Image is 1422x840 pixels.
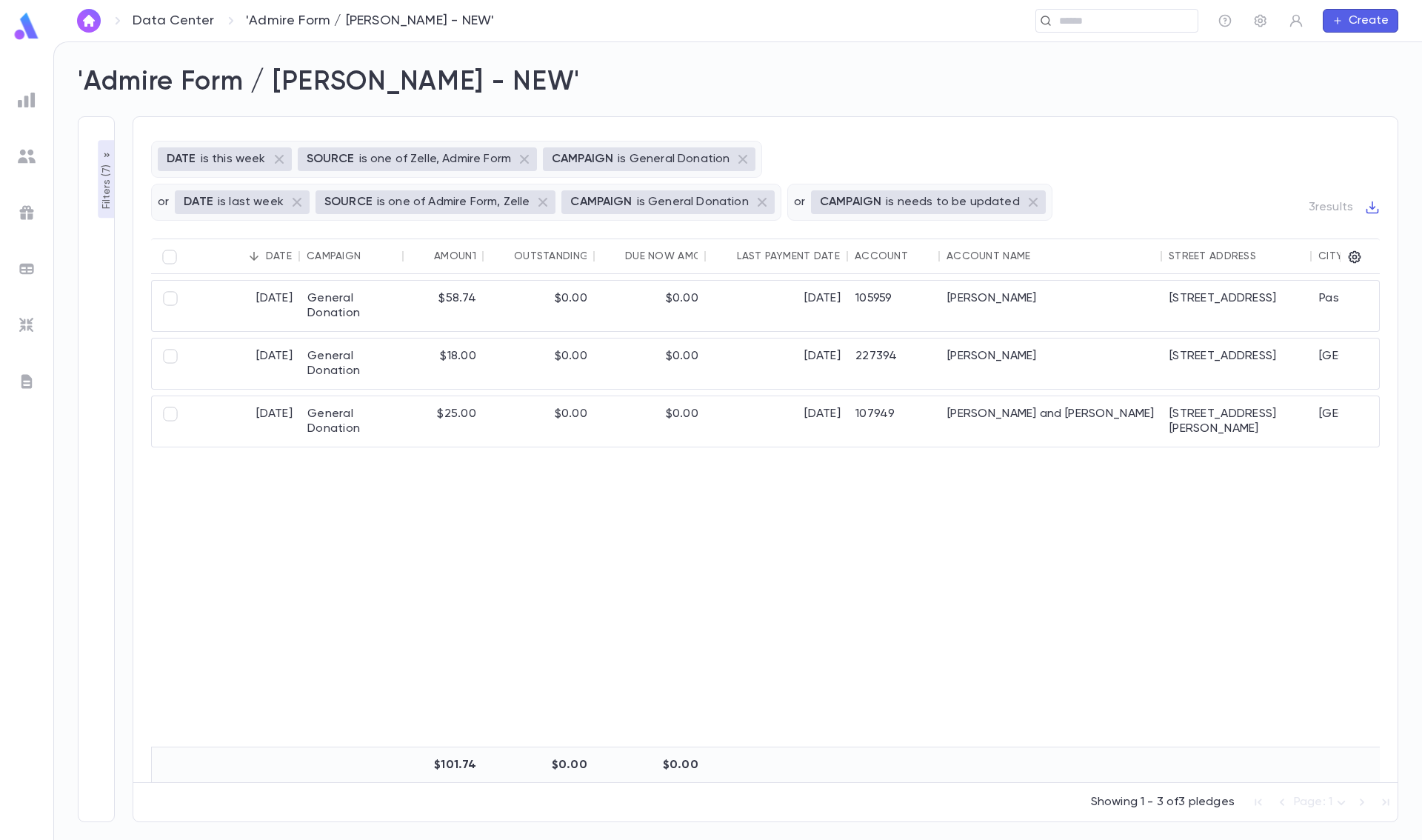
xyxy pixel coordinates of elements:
[490,244,514,268] button: Sort
[404,396,484,447] div: $25.00
[18,91,36,109] img: reports_grey.c525e4749d1bce6a11f5fe2a8de1b229.svg
[158,195,169,210] p: or
[713,244,737,268] button: Sort
[706,339,848,389] div: [DATE]
[1162,396,1312,447] div: [STREET_ADDRESS][PERSON_NAME]
[1318,250,1343,262] div: City
[158,147,292,171] div: DATEis this week
[404,281,484,331] div: $58.74
[359,152,511,167] p: is one of Zelle, Admire Form
[595,747,706,783] div: $0.00
[324,195,373,210] p: SOURCE
[18,147,36,165] img: students_grey.60c7aba0da46da39d6d829b817ac14fc.svg
[552,152,613,167] p: CAMPAIGN
[189,281,300,331] div: [DATE]
[300,396,404,447] div: General Donation
[1169,250,1256,262] div: Street Address
[940,396,1162,447] div: [PERSON_NAME] and [PERSON_NAME]
[1294,791,1350,814] div: Page: 1
[361,244,384,268] button: Sort
[618,152,730,167] p: is General Donation
[514,250,589,262] div: Outstanding
[848,281,940,331] div: 105959
[218,195,284,210] p: is last week
[706,281,848,331] div: [DATE]
[404,747,484,783] div: $101.74
[404,339,484,389] div: $18.00
[625,250,723,262] div: Due Now Amount
[1162,339,1312,389] div: [STREET_ADDRESS]
[1323,9,1398,33] button: Create
[189,339,300,389] div: [DATE]
[855,250,921,262] div: Account ID
[12,12,41,41] img: logo
[167,152,196,167] p: DATE
[820,195,881,210] p: CAMPAIGN
[1256,244,1280,268] button: Sort
[601,244,625,268] button: Sort
[18,373,36,390] img: letters_grey.7941b92b52307dd3b8a917253454ce1c.svg
[78,66,580,99] h2: 'Admire Form / [PERSON_NAME] - NEW'
[307,152,355,167] p: SOURCE
[908,244,932,268] button: Sort
[80,15,98,27] img: home_white.a664292cf8c1dea59945f0da9f25487c.svg
[570,195,632,210] p: CAMPAIGN
[316,190,555,214] div: SOURCEis one of Admire Form, Zelle
[595,281,706,331] div: $0.00
[1030,244,1054,268] button: Sort
[184,195,213,210] p: DATE
[300,281,404,331] div: General Donation
[595,396,706,447] div: $0.00
[848,396,940,447] div: 107949
[848,339,940,389] div: 227394
[706,396,848,447] div: [DATE]
[307,250,361,262] div: Campaign
[1294,796,1332,808] span: Page: 1
[410,244,434,268] button: Sort
[300,339,404,389] div: General Donation
[947,250,1030,262] div: Account Name
[637,195,749,210] p: is General Donation
[484,396,595,447] div: $0.00
[794,195,805,210] p: or
[18,260,36,278] img: batches_grey.339ca447c9d9533ef1741baa751efc33.svg
[811,190,1046,214] div: CAMPAIGNis needs to be updated
[298,147,537,171] div: SOURCEis one of Zelle, Admire Form
[737,250,840,262] div: Last Payment Date
[99,161,114,210] p: Filters ( 7 )
[886,195,1020,210] p: is needs to be updated
[175,190,310,214] div: DATEis last week
[484,281,595,331] div: $0.00
[133,13,214,29] a: Data Center
[434,250,479,262] div: Amount
[266,250,292,262] div: Date
[242,244,266,268] button: Sort
[1309,200,1353,215] p: 3 results
[201,152,266,167] p: is this week
[98,141,116,219] button: Filters (7)
[18,204,36,221] img: campaigns_grey.99e729a5f7ee94e3726e6486bddda8f1.svg
[189,396,300,447] div: [DATE]
[484,339,595,389] div: $0.00
[940,281,1162,331] div: [PERSON_NAME]
[246,13,494,29] p: 'Admire Form / [PERSON_NAME] - NEW'
[377,195,530,210] p: is one of Admire Form, Zelle
[940,339,1162,389] div: [PERSON_NAME]
[18,316,36,334] img: imports_grey.530a8a0e642e233f2baf0ef88e8c9fcb.svg
[561,190,774,214] div: CAMPAIGNis General Donation
[1162,281,1312,331] div: [STREET_ADDRESS]
[543,147,755,171] div: CAMPAIGNis General Donation
[484,747,595,783] div: $0.00
[1091,795,1235,810] p: Showing 1 - 3 of 3 pledges
[595,339,706,389] div: $0.00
